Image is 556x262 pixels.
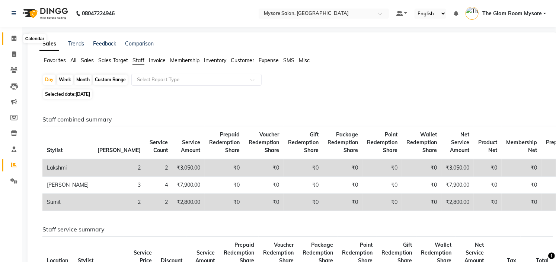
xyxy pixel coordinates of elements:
span: All [70,57,76,64]
span: Service Amount [181,139,200,154]
td: ₹0 [323,177,362,194]
img: logo [19,3,70,24]
td: 2 [145,159,172,177]
td: ₹0 [474,177,502,194]
td: ₹0 [362,194,402,211]
div: Month [74,75,92,85]
div: Week [57,75,73,85]
span: [PERSON_NAME] [98,147,141,154]
td: ₹0 [244,177,284,194]
td: ₹0 [502,177,541,194]
span: Net Service Amount [450,131,469,154]
td: ₹0 [244,194,284,211]
td: ₹0 [323,194,362,211]
span: Misc [299,57,310,64]
td: ₹0 [402,159,441,177]
td: ₹0 [205,194,244,211]
a: Trends [68,40,84,47]
td: Sumit [42,194,93,211]
b: 08047224946 [82,3,115,24]
td: ₹0 [474,194,502,211]
span: Membership [170,57,199,64]
td: ₹0 [362,159,402,177]
td: ₹0 [402,177,441,194]
span: Staff [132,57,144,64]
td: ₹0 [284,194,323,211]
td: Lakshmi [42,159,93,177]
td: ₹0 [284,177,323,194]
span: Service Count [150,139,168,154]
td: ₹0 [244,159,284,177]
h6: Staff service summary [42,226,540,233]
span: Sales Target [98,57,128,64]
span: Stylist [47,147,63,154]
td: ₹3,050.00 [441,159,474,177]
span: Voucher Redemption Share [249,131,279,154]
a: Feedback [93,40,116,47]
td: ₹7,900.00 [172,177,205,194]
td: 3 [93,177,145,194]
div: Calendar [23,34,46,43]
span: SMS [283,57,294,64]
td: 2 [93,194,145,211]
span: Inventory [204,57,226,64]
td: ₹0 [205,159,244,177]
span: Package Redemption Share [327,131,358,154]
span: Invoice [149,57,166,64]
span: Expense [259,57,279,64]
span: Customer [231,57,254,64]
h6: Staff combined summary [42,116,540,123]
td: [PERSON_NAME] [42,177,93,194]
td: ₹2,800.00 [441,194,474,211]
img: The Glam Room Mysore [466,7,479,20]
td: ₹0 [402,194,441,211]
div: Day [43,75,55,85]
td: ₹0 [502,159,541,177]
span: [DATE] [76,91,90,97]
td: ₹0 [284,159,323,177]
div: Custom Range [93,75,128,85]
span: Favorites [44,57,66,64]
td: ₹0 [474,159,502,177]
td: ₹2,800.00 [172,194,205,211]
span: Gift Redemption Share [288,131,319,154]
span: Sales [81,57,94,64]
td: ₹7,900.00 [441,177,474,194]
td: 4 [145,177,172,194]
td: 2 [145,194,172,211]
td: ₹0 [362,177,402,194]
span: The Glam Room Mysore [482,10,542,18]
span: Wallet Redemption Share [406,131,437,154]
td: ₹0 [323,159,362,177]
td: ₹0 [502,194,541,211]
span: Point Redemption Share [367,131,397,154]
span: Selected date: [43,89,92,99]
a: Comparison [125,40,154,47]
span: Prepaid Redemption Share [209,131,240,154]
td: 2 [93,159,145,177]
td: ₹3,050.00 [172,159,205,177]
td: ₹0 [205,177,244,194]
span: Membership Net [506,139,537,154]
span: Product Net [478,139,497,154]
